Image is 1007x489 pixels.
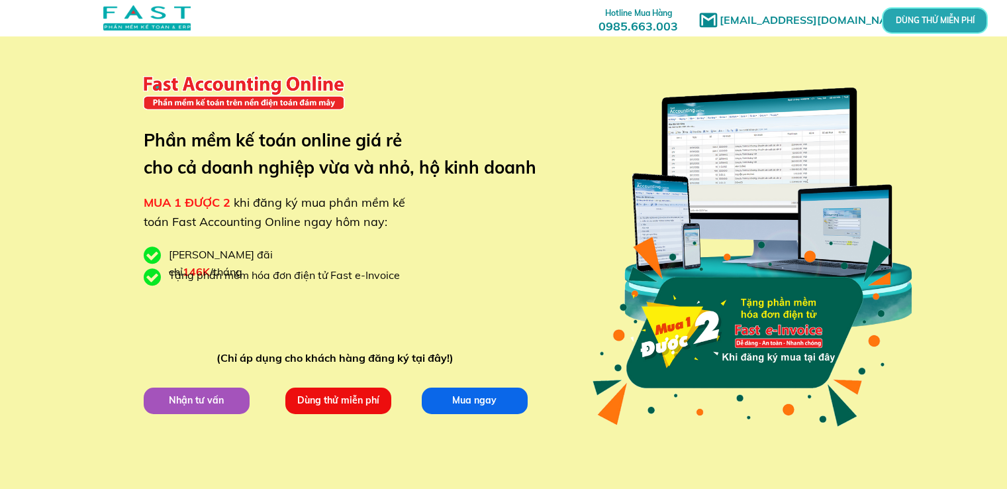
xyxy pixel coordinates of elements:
div: (Chỉ áp dụng cho khách hàng đăng ký tại đây!) [216,350,459,367]
span: Hotline Mua Hàng [605,8,672,18]
span: khi đăng ký mua phần mềm kế toán Fast Accounting Online ngay hôm nay: [144,195,405,229]
div: [PERSON_NAME] đãi chỉ /tháng [169,246,341,280]
span: 146K [183,265,210,278]
p: Dùng thử miễn phí [285,387,391,413]
h3: Phần mềm kế toán online giá rẻ cho cả doanh nghiệp vừa và nhỏ, hộ kinh doanh [144,127,556,182]
p: DÙNG THỬ MIỄN PHÍ [919,17,950,25]
h3: 0985.663.003 [584,5,693,33]
span: MUA 1 ĐƯỢC 2 [144,195,230,210]
p: Mua ngay [421,387,527,413]
p: Nhận tư vấn [143,387,249,413]
div: Tặng phần mềm hóa đơn điện tử Fast e-Invoice [169,267,410,284]
h1: [EMAIL_ADDRESS][DOMAIN_NAME] [720,12,915,29]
